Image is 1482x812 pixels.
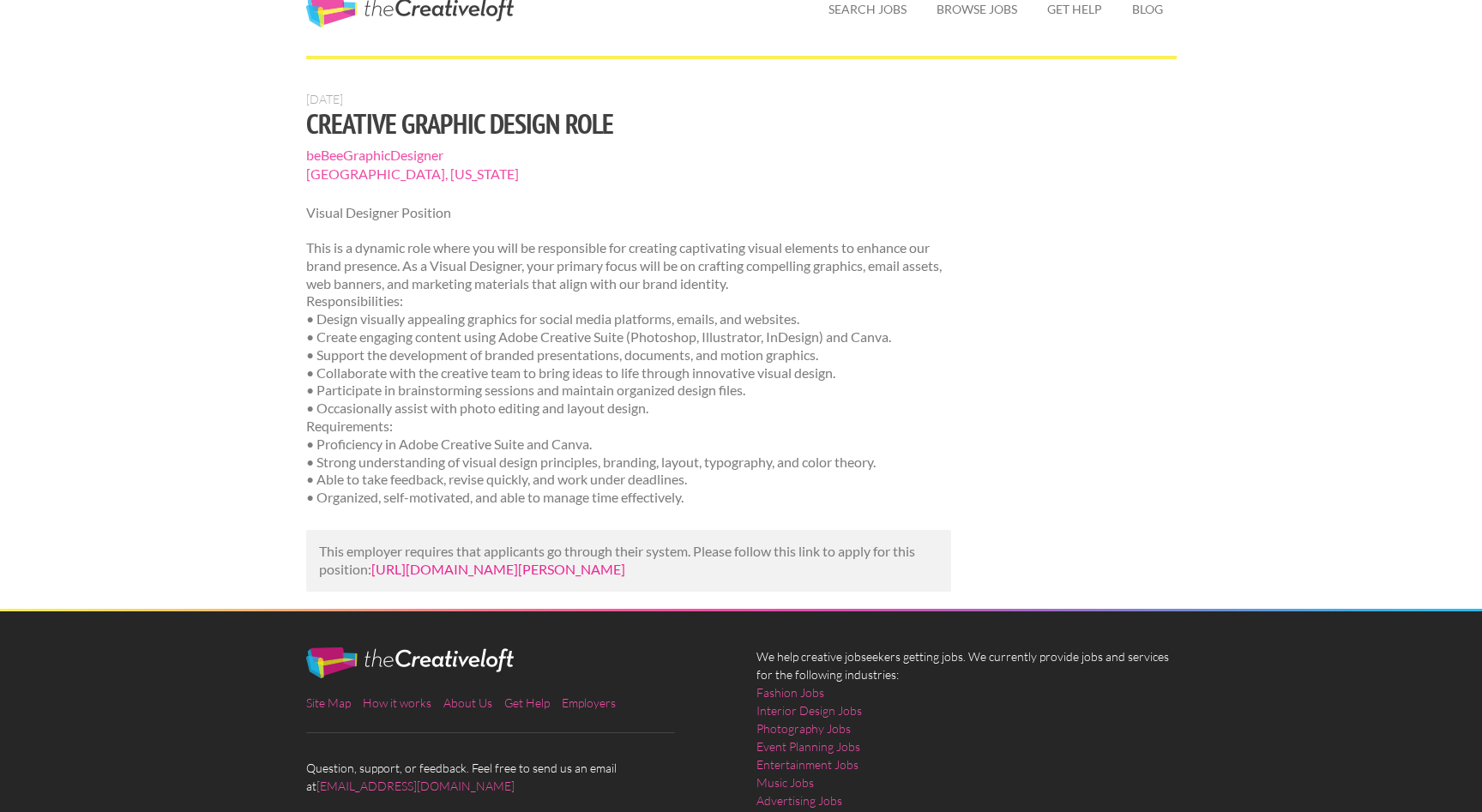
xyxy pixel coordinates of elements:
[306,239,952,507] p: This is a dynamic role where you will be responsible for creating captivating visual elements to ...
[562,695,616,710] a: Employers
[306,92,343,106] span: [DATE]
[756,737,860,755] a: Event Planning Jobs
[306,165,952,183] span: [GEOGRAPHIC_DATA], [US_STATE]
[306,204,952,222] p: Visual Designer Position
[504,695,550,710] a: Get Help
[756,719,851,737] a: Photography Jobs
[756,791,842,809] a: Advertising Jobs
[306,108,952,139] h1: Creative Graphic Design Role
[316,779,515,793] a: [EMAIL_ADDRESS][DOMAIN_NAME]
[306,695,351,710] a: Site Map
[306,647,514,678] img: The Creative Loft
[306,146,952,165] span: beBeeGraphicDesigner
[371,561,625,577] a: [URL][DOMAIN_NAME][PERSON_NAME]
[443,695,492,710] a: About Us
[319,543,939,579] p: This employer requires that applicants go through their system. Please follow this link to apply ...
[756,701,862,719] a: Interior Design Jobs
[756,773,814,791] a: Music Jobs
[756,755,858,773] a: Entertainment Jobs
[363,695,431,710] a: How it works
[756,683,824,701] a: Fashion Jobs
